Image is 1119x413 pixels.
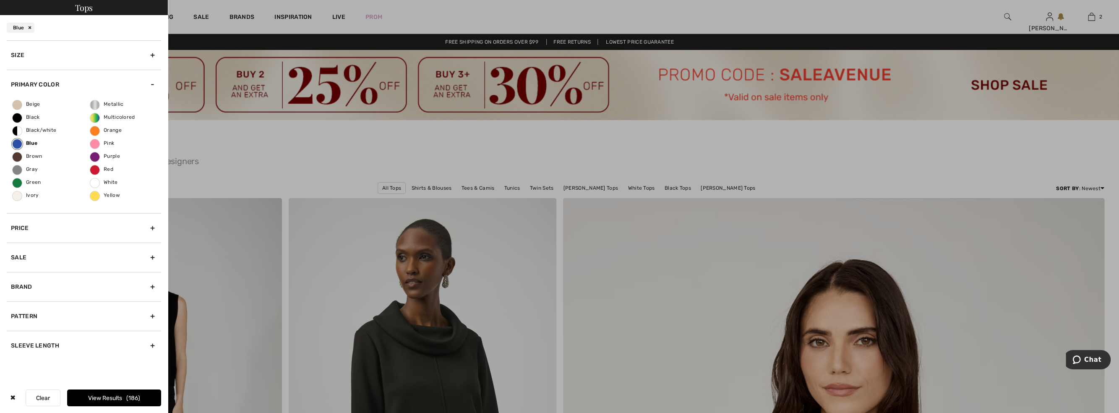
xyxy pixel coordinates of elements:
span: Blue [13,140,37,146]
span: White [90,179,118,185]
span: Metallic [90,101,123,107]
iframe: Opens a widget where you can chat to one of our agents [1066,350,1111,371]
span: 186 [126,395,140,402]
span: Black [13,114,40,120]
span: Ivory [13,192,39,198]
div: Primary Color [7,70,161,99]
div: Price [7,213,161,243]
span: Brown [13,153,42,159]
span: Red [90,166,113,172]
span: Yellow [90,192,120,198]
div: ✖ [7,389,19,406]
button: View Results186 [67,389,161,406]
span: Orange [90,127,122,133]
div: Sleeve length [7,331,161,360]
button: Clear [26,389,60,406]
span: Black/white [13,127,56,133]
span: Gray [13,166,38,172]
span: Multicolored [90,114,135,120]
div: Blue [7,23,34,33]
span: Beige [13,101,40,107]
div: Size [7,40,161,70]
div: Pattern [7,301,161,331]
div: Brand [7,272,161,301]
span: Pink [90,140,114,146]
span: Green [13,179,41,185]
span: Purple [90,153,120,159]
div: Sale [7,243,161,272]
